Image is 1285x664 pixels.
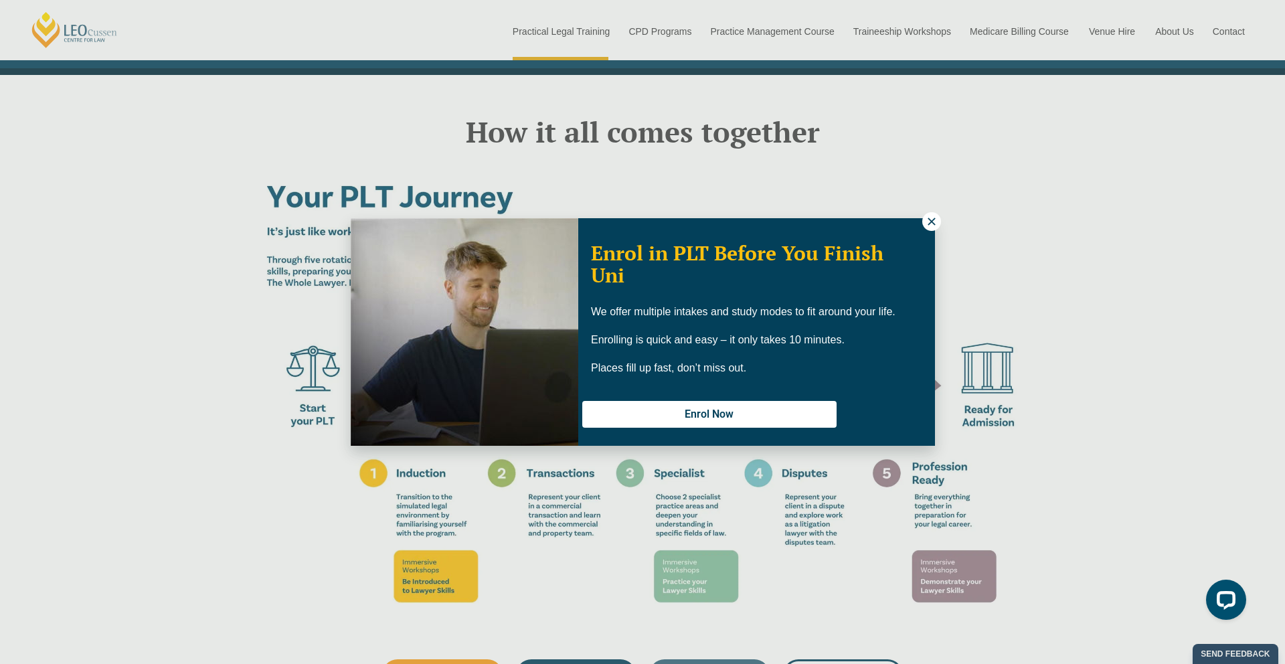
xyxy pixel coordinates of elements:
button: Enrol Now [582,401,837,428]
span: We offer multiple intakes and study modes to fit around your life. [591,306,895,317]
span: Places fill up fast, don’t miss out. [591,362,746,373]
img: Woman in yellow blouse holding folders looking to the right and smiling [351,218,578,446]
span: Enrol in PLT Before You Finish Uni [591,240,883,288]
button: Close [922,212,941,231]
iframe: LiveChat chat widget [1195,574,1252,631]
span: Enrolling is quick and easy – it only takes 10 minutes. [591,334,845,345]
